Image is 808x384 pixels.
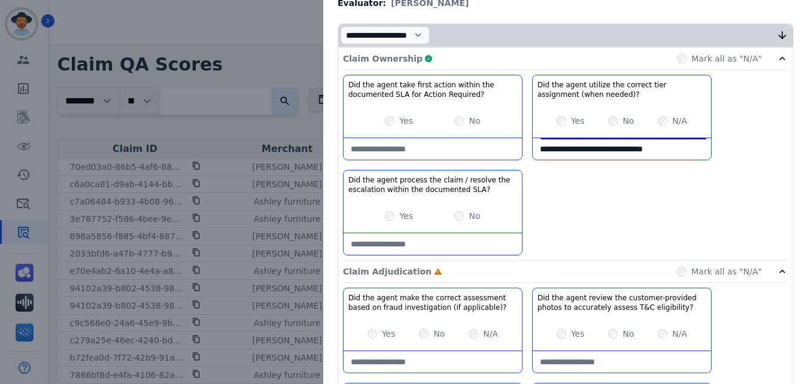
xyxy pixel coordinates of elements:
label: Yes [571,115,585,127]
label: No [622,328,634,340]
label: No [622,115,634,127]
label: Mark all as "N/A" [691,53,762,65]
label: Yes [399,210,413,222]
h3: Did the agent take first action within the documented SLA for Action Required? [348,80,517,99]
label: N/A [483,328,498,340]
p: Claim Ownership [343,53,423,65]
label: No [433,328,445,340]
label: No [469,210,480,222]
label: Mark all as "N/A" [691,266,762,278]
label: Yes [399,115,413,127]
label: No [469,115,480,127]
h3: Did the agent utilize the correct tier assignment (when needed)? [537,80,706,99]
h3: Did the agent make the correct assessment based on fraud investigation (if applicable)? [348,293,517,312]
label: N/A [672,328,687,340]
h3: Did the agent process the claim / resolve the escalation within the documented SLA? [348,175,517,194]
label: Yes [382,328,396,340]
p: Claim Adjudication [343,266,432,278]
label: Yes [571,328,585,340]
label: N/A [672,115,687,127]
h3: Did the agent review the customer-provided photos to accurately assess T&C eligibility? [537,293,706,312]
